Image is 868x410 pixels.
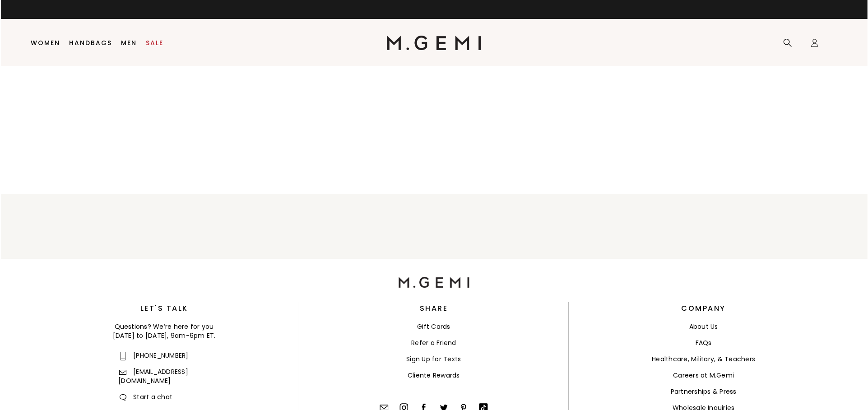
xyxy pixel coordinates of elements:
a: Refer a Friend [411,338,456,347]
a: About Us [689,322,718,331]
img: M.Gemi [387,36,481,50]
span: Start a chat [118,392,172,401]
h3: Share [420,306,448,311]
a: Handbags [69,39,112,46]
a: Sale [146,39,163,46]
a: Men [121,39,137,46]
img: Contact us: chat [120,394,126,401]
a: Cliente Rewards [408,371,460,380]
h3: Let's Talk [30,306,299,311]
a: Gift Cards [417,322,450,331]
a: Partnerships & Press [671,387,737,396]
img: Contact us: email [119,370,127,375]
div: Questions? We’re here for you [DATE] to [DATE], 9am-6pm ET. [30,322,299,340]
a: Women [31,39,60,46]
a: Contact us: email[EMAIL_ADDRESS][DOMAIN_NAME] [118,367,188,385]
img: M.Gemi [399,277,469,288]
img: Contact us: phone [121,352,125,360]
a: FAQs [696,338,712,347]
h3: Company [682,306,726,311]
a: Careers at M.Gemi [673,371,734,380]
a: Contact us: phone[PHONE_NUMBER] [118,351,189,360]
a: Sign Up for Texts [406,355,461,364]
a: Healthcare, Military, & Teachers [652,355,755,364]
